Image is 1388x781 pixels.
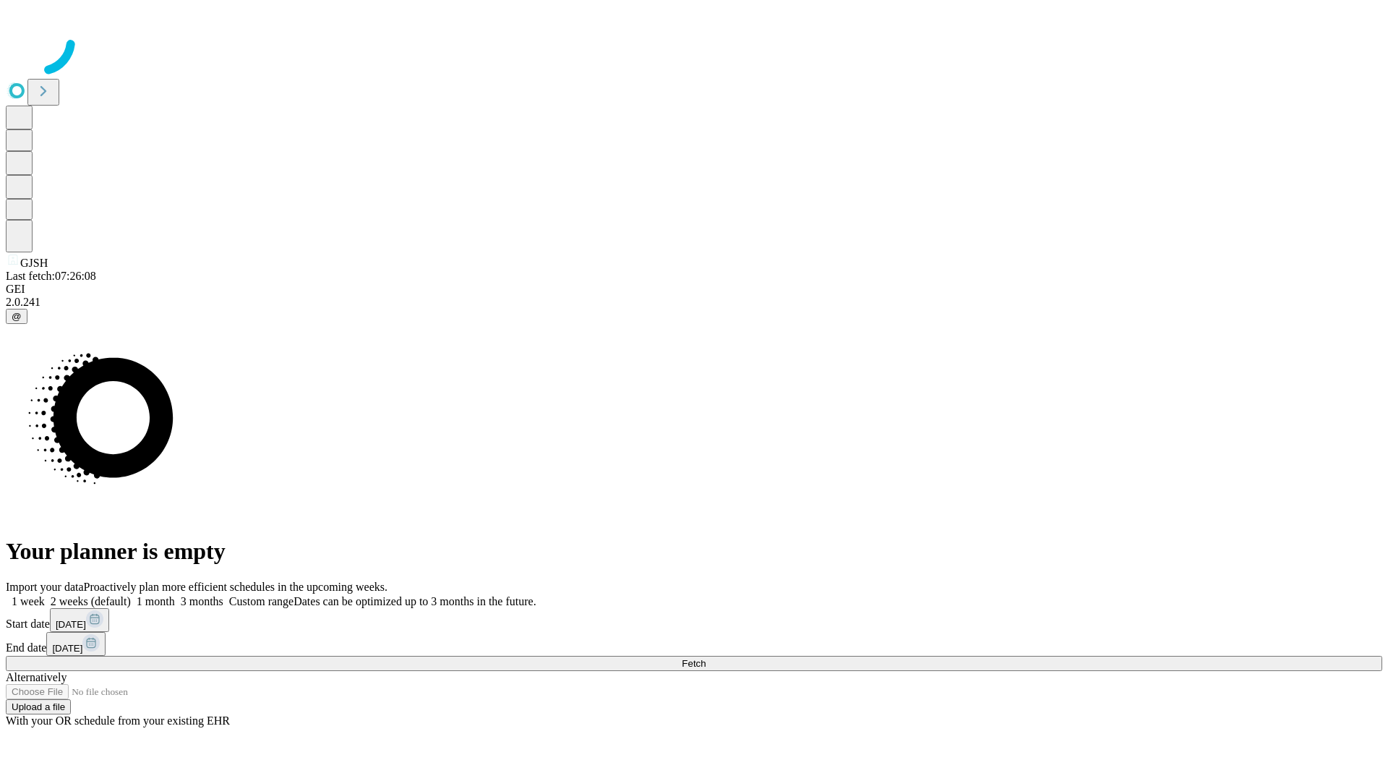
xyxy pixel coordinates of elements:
[6,714,230,727] span: With your OR schedule from your existing EHR
[12,595,45,607] span: 1 week
[84,581,387,593] span: Proactively plan more efficient schedules in the upcoming weeks.
[294,595,536,607] span: Dates can be optimized up to 3 months in the future.
[6,608,1382,632] div: Start date
[12,311,22,322] span: @
[50,608,109,632] button: [DATE]
[6,283,1382,296] div: GEI
[6,671,67,683] span: Alternatively
[6,581,84,593] span: Import your data
[682,658,706,669] span: Fetch
[229,595,294,607] span: Custom range
[6,538,1382,565] h1: Your planner is empty
[6,656,1382,671] button: Fetch
[6,309,27,324] button: @
[6,296,1382,309] div: 2.0.241
[20,257,48,269] span: GJSH
[181,595,223,607] span: 3 months
[46,632,106,656] button: [DATE]
[52,643,82,654] span: [DATE]
[6,632,1382,656] div: End date
[51,595,131,607] span: 2 weeks (default)
[56,619,86,630] span: [DATE]
[137,595,175,607] span: 1 month
[6,699,71,714] button: Upload a file
[6,270,96,282] span: Last fetch: 07:26:08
